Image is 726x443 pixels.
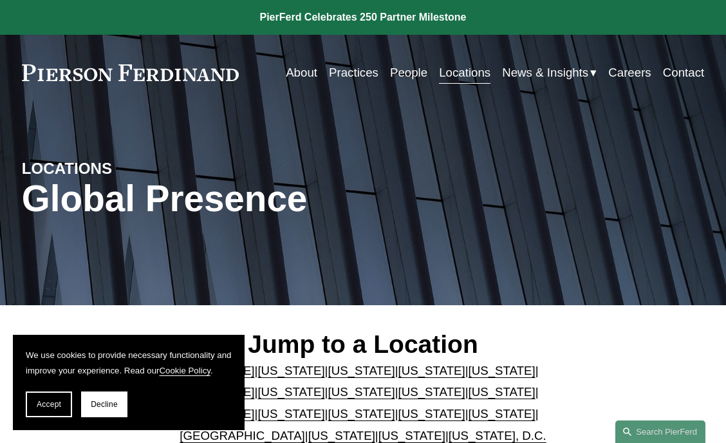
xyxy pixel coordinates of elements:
a: [US_STATE] [398,364,465,377]
a: [US_STATE] [328,364,395,377]
a: [US_STATE] [328,407,395,420]
span: Decline [91,400,118,409]
h2: Jump to a Location [164,329,563,359]
p: We use cookies to provide necessary functionality and improve your experience. Read our . [26,348,232,379]
a: [US_STATE] [378,429,445,442]
a: [US_STATE] [469,407,535,420]
span: News & Insights [502,62,588,84]
a: [US_STATE] [469,385,535,399]
a: [US_STATE], D.C. [449,429,546,442]
a: [US_STATE] [257,364,324,377]
h4: LOCATIONS [22,159,192,179]
a: Cookie Policy [159,366,210,375]
a: folder dropdown [502,61,597,84]
span: Accept [37,400,61,409]
a: [US_STATE] [257,407,324,420]
a: [US_STATE] [257,385,324,399]
button: Accept [26,391,72,417]
a: [US_STATE] [328,385,395,399]
a: [US_STATE] [469,364,535,377]
a: [GEOGRAPHIC_DATA] [180,429,305,442]
a: Careers [608,61,651,84]
a: [US_STATE] [308,429,375,442]
a: [US_STATE] [398,407,465,420]
section: Cookie banner [13,335,245,430]
a: Search this site [615,420,705,443]
h1: Global Presence [22,178,477,220]
a: About [286,61,317,84]
button: Decline [81,391,127,417]
a: Locations [439,61,490,84]
a: Contact [663,61,704,84]
a: Practices [329,61,378,84]
a: People [390,61,427,84]
a: [US_STATE] [398,385,465,399]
